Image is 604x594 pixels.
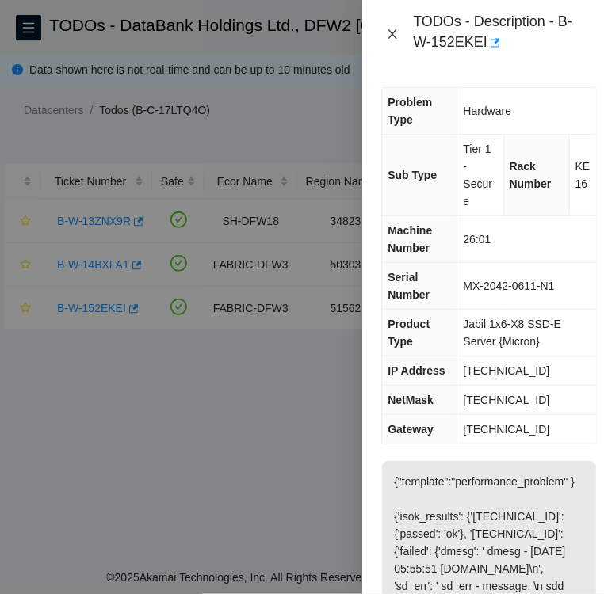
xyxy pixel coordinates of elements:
span: Problem Type [388,96,432,126]
span: Serial Number [388,271,430,301]
span: close [386,28,399,40]
span: Gateway [388,423,434,436]
span: [TECHNICAL_ID] [463,364,549,377]
span: Hardware [463,105,511,117]
span: MX-2042-0611-N1 [463,280,554,292]
span: NetMask [388,394,434,406]
span: Rack Number [510,160,552,190]
span: Sub Type [388,169,437,181]
span: 26:01 [463,233,491,246]
span: IP Address [388,364,445,377]
span: Machine Number [388,224,432,254]
span: Tier 1 - Secure [463,143,492,208]
button: Close [381,27,403,42]
span: Jabil 1x6-X8 SSD-E Server {Micron} [463,318,561,348]
span: Product Type [388,318,430,348]
span: KE16 [575,160,591,190]
span: [TECHNICAL_ID] [463,394,549,406]
span: [TECHNICAL_ID] [463,423,549,436]
div: TODOs - Description - B-W-152EKEI [413,13,585,55]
